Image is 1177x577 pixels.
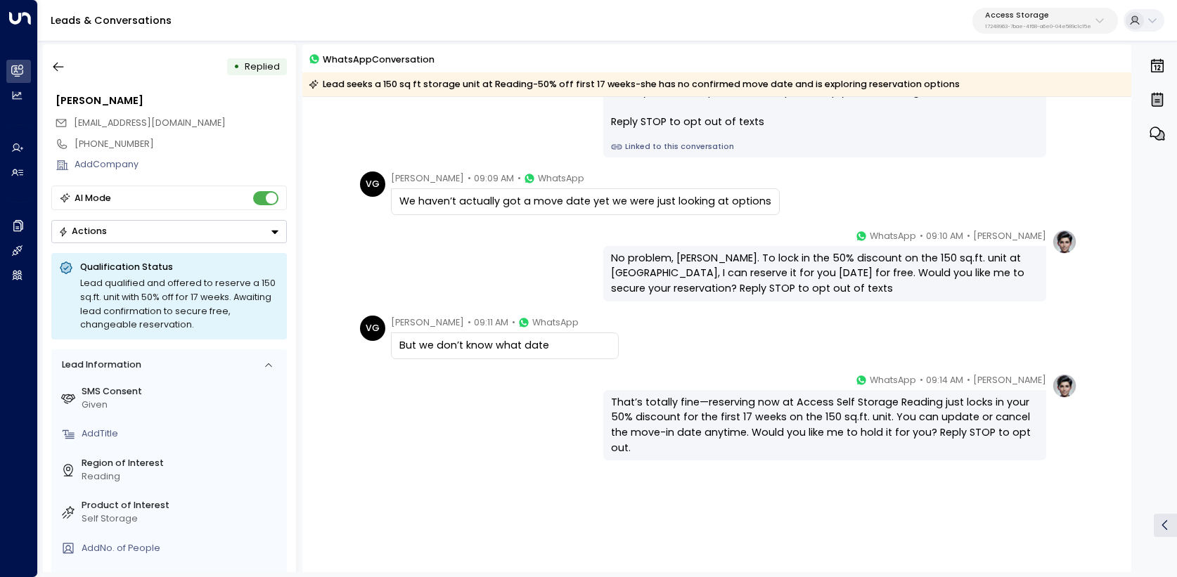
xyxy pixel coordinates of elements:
img: profile-logo.png [1052,373,1077,398]
p: 17248963-7bae-4f68-a6e0-04e589c1c15e [985,24,1091,30]
div: But we don’t know what date [399,338,610,354]
span: [EMAIL_ADDRESS][DOMAIN_NAME] [74,117,226,129]
div: AI Mode [75,191,111,205]
span: WhatsApp [532,316,579,330]
div: No problem, [PERSON_NAME]. To lock in the 50% discount on the 150 sq.ft. unit at [GEOGRAPHIC_DATA... [611,251,1038,297]
div: VG [360,316,385,341]
span: [PERSON_NAME] [391,316,464,330]
div: VG [360,171,385,197]
div: Self Storage [82,512,282,526]
span: 09:11 AM [474,316,508,330]
span: • [517,171,521,186]
div: Given [82,398,282,412]
span: WhatsApp [538,171,584,186]
p: Access Storage [985,11,1091,20]
label: Product of Interest [82,499,282,512]
span: 09:10 AM [926,229,963,243]
div: Lead seeks a 150 sq ft storage unit at Reading-50% off first 17 weeks-she has no confirmed move d... [309,77,960,91]
div: We haven’t actually got a move date yet we were just looking at options [399,194,771,209]
div: [PERSON_NAME] [56,93,287,109]
span: • [967,229,970,243]
span: • [967,373,970,387]
label: Region of Interest [82,457,282,470]
span: WhatsApp Conversation [323,52,435,67]
span: Replied [245,60,280,72]
div: [PHONE_NUMBER] [75,138,287,151]
a: Leads & Conversations [51,13,172,27]
span: • [920,229,923,243]
span: 09:14 AM [926,373,963,387]
img: profile-logo.png [1052,229,1077,254]
div: AddCompany [75,158,287,171]
div: Reading [82,470,282,484]
span: WhatsApp [870,373,916,387]
span: WhatsApp [870,229,916,243]
div: Lead qualified and offered to reserve a 150 sq.ft. unit with 50% off for 17 weeks. Awaiting lead ... [80,276,279,332]
span: 09:09 AM [474,171,514,186]
span: • [920,373,923,387]
div: AddTitle [82,427,282,441]
div: Button group with a nested menu [51,220,287,243]
label: SMS Consent [82,385,282,398]
button: Access Storage17248963-7bae-4f68-a6e0-04e589c1c15e [972,8,1118,34]
div: AddNo. of People [82,542,282,555]
div: Lead Information [57,358,141,372]
div: Actions [58,226,107,237]
span: [PERSON_NAME] [391,171,464,186]
div: That’s totally fine—reserving now at Access Self Storage Reading just locks in your 50% discount ... [611,395,1038,455]
button: Actions [51,220,287,243]
a: Linked to this conversation [611,141,1038,153]
div: • [233,56,240,78]
span: • [468,316,471,330]
span: [PERSON_NAME] [973,229,1046,243]
span: [PERSON_NAME] [973,373,1046,387]
span: • [468,171,471,186]
span: vwellburn91@gmail.com [74,117,226,130]
p: Qualification Status [80,261,279,273]
span: • [512,316,515,330]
